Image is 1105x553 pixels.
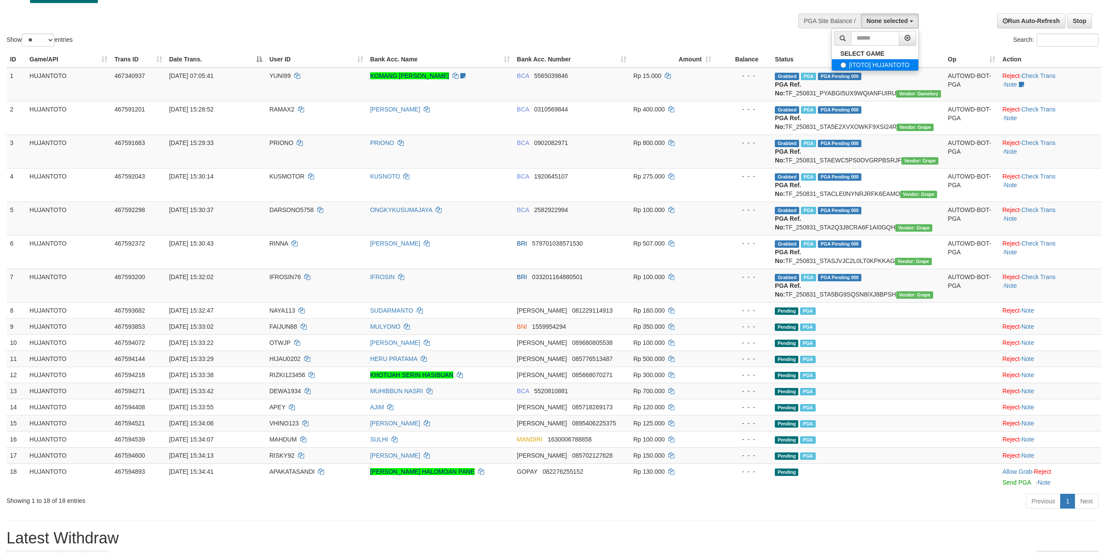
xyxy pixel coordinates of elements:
[572,339,613,346] span: Copy 089680805538 to clipboard
[7,51,26,67] th: ID
[26,318,111,334] td: HUJANTOTO
[26,302,111,318] td: HUJANTOTO
[775,106,799,114] span: Grabbed
[818,73,861,80] span: PGA Pending
[801,173,816,181] span: Marked by aeoyoh
[633,273,665,280] span: Rp 100.000
[517,307,567,314] span: [PERSON_NAME]
[633,72,662,79] span: Rp 15.000
[775,115,801,130] b: PGA Ref. No:
[775,148,801,164] b: PGA Ref. No:
[114,106,145,113] span: 467591201
[999,351,1101,367] td: ·
[999,67,1101,101] td: · ·
[269,173,305,180] span: KUSMOTOR
[370,452,420,459] a: [PERSON_NAME]
[999,302,1101,318] td: ·
[370,355,417,362] a: HERU PRATAMA
[999,235,1101,269] td: · ·
[1060,494,1075,509] a: 1
[896,90,941,98] span: Vendor URL: https://payment21.1velocity.biz
[169,355,214,362] span: [DATE] 15:33:29
[370,139,394,146] a: PRIONO
[169,371,214,378] span: [DATE] 15:33:38
[517,139,529,146] span: BCA
[1021,307,1035,314] a: Note
[801,73,816,80] span: Marked by aeosalim
[818,140,861,147] span: PGA Pending
[718,206,768,214] div: - - -
[169,206,214,213] span: [DATE] 15:30:37
[944,51,999,67] th: Op: activate to sort column ascending
[266,51,367,67] th: User ID: activate to sort column ascending
[775,73,799,80] span: Grabbed
[269,206,314,213] span: DARSONO5758
[114,339,145,346] span: 467594072
[775,240,799,248] span: Grabbed
[775,388,798,395] span: Pending
[7,367,26,383] td: 12
[169,240,214,247] span: [DATE] 15:30:43
[771,51,944,67] th: Status
[1021,139,1056,146] a: Check Trans
[22,34,54,47] select: Showentries
[572,355,613,362] span: Copy 085776513487 to clipboard
[633,307,665,314] span: Rp 160.000
[832,59,918,71] label: [ITOTO] HUJANTOTO
[775,324,798,331] span: Pending
[771,202,944,235] td: TF_250831_STA2Q3J8CRA6F1AI0GQH
[1021,371,1035,378] a: Note
[114,173,145,180] span: 467592043
[269,307,295,314] span: NAYA113
[1067,13,1092,28] a: Stop
[1021,388,1035,395] a: Note
[1037,34,1098,47] input: Search:
[7,351,26,367] td: 11
[1002,371,1020,378] a: Reject
[999,318,1101,334] td: ·
[1002,479,1031,486] a: Send PGA
[513,51,630,67] th: Bank Acc. Number: activate to sort column ascending
[572,307,613,314] span: Copy 081229114913 to clipboard
[801,207,816,214] span: Marked by aeoyoh
[7,168,26,202] td: 4
[1002,72,1020,79] a: Reject
[114,420,145,427] span: 467594521
[169,173,214,180] span: [DATE] 15:30:14
[370,206,432,213] a: ONGKYKUSUMAJAYA
[7,383,26,399] td: 13
[269,339,291,346] span: OTWJP
[1021,339,1035,346] a: Note
[1002,404,1020,411] a: Reject
[114,72,145,79] span: 467340937
[832,48,918,59] a: SELECT GAME
[775,274,799,281] span: Grabbed
[999,101,1101,135] td: · ·
[718,338,768,347] div: - - -
[997,13,1065,28] a: Run Auto-Refresh
[26,101,111,135] td: HUJANTOTO
[7,269,26,302] td: 7
[633,323,665,330] span: Rp 350.000
[1021,355,1035,362] a: Note
[1002,339,1020,346] a: Reject
[633,355,665,362] span: Rp 500.000
[1002,388,1020,395] a: Reject
[7,202,26,235] td: 5
[1004,282,1017,289] a: Note
[114,273,145,280] span: 467593200
[718,172,768,181] div: - - -
[999,367,1101,383] td: ·
[114,323,145,330] span: 467593853
[370,420,420,427] a: [PERSON_NAME]
[800,324,815,331] span: Marked by aeoyoh
[1021,206,1056,213] a: Check Trans
[517,404,567,411] span: [PERSON_NAME]
[999,135,1101,168] td: · ·
[269,371,305,378] span: RIZKI123456
[370,173,400,180] a: KUSNOTO
[775,282,801,298] b: PGA Ref. No:
[169,388,214,395] span: [DATE] 15:33:42
[633,139,665,146] span: Rp 800.000
[1021,452,1035,459] a: Note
